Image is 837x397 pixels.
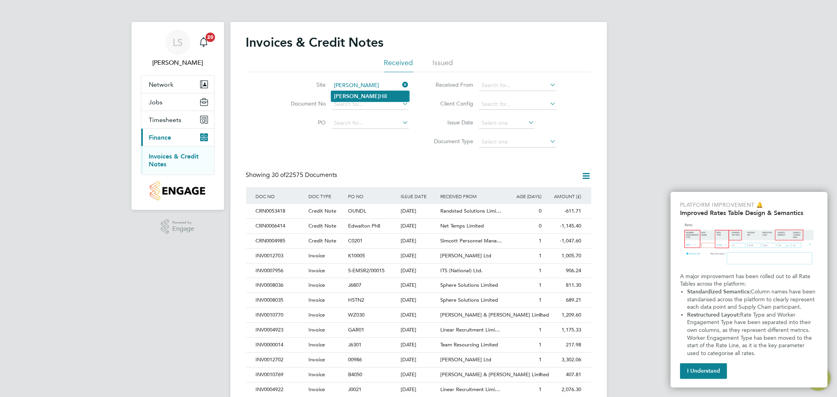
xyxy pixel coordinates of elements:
span: C0201 [348,237,363,244]
span: Linear Recruitment Limi… [440,326,500,333]
span: 1 [539,237,542,244]
div: 2,076.30 [544,382,584,397]
div: 1,209.60 [544,308,584,322]
span: Simcott Personnel Mana… [440,237,502,244]
div: 1,175.33 [544,323,584,337]
span: Team Resourcing Limited [440,341,498,348]
span: [PERSON_NAME] Ltd [440,252,491,259]
span: Jobs [149,98,163,106]
input: Search for... [479,80,556,91]
a: Go to home page [141,181,215,200]
label: Document Type [429,138,474,145]
span: Column names have been standarised across the platform to clearly represent each data point and S... [687,288,817,310]
div: INV0008035 [254,293,306,308]
span: Rate Type and Worker Engagement Type have been separated into their own columns, as they represen... [687,311,813,357]
span: 1 [539,267,542,274]
span: Invoice [308,282,325,288]
li: Hill [331,91,409,102]
span: Invoice [308,267,325,274]
span: Finance [149,134,171,141]
span: Credit Note [308,208,336,214]
span: 1 [539,297,542,303]
span: 22575 Documents [272,171,337,179]
span: Randstad Solutions Limi… [440,208,501,214]
span: GAR01 [348,326,364,333]
span: Sphere Solutions Limited [440,297,498,303]
label: Received From [429,81,474,88]
span: 1 [539,282,542,288]
div: Improved Rate Table Semantics [671,192,828,388]
span: B4050 [348,371,362,378]
input: Select one [479,118,535,129]
span: J6301 [348,341,361,348]
span: 20 [206,33,215,42]
div: [DATE] [399,249,438,263]
span: 0 [539,222,542,229]
span: ITS (National) Ltd. [440,267,483,274]
input: Search for... [332,118,409,129]
div: [DATE] [399,323,438,337]
nav: Main navigation [131,22,224,210]
span: 1 [539,356,542,363]
div: ISSUE DATE [399,187,438,205]
h2: Improved Rates Table Design & Semantics [680,209,818,217]
li: Received [384,58,413,72]
div: [DATE] [399,382,438,397]
label: Site [281,81,326,88]
span: Invoice [308,252,325,259]
div: INV0007956 [254,264,306,278]
button: I Understand [680,363,727,379]
div: [DATE] [399,234,438,248]
a: Go to account details [141,30,215,67]
div: 689.21 [544,293,584,308]
div: RECEIVED FROM [438,187,504,205]
div: [DATE] [399,353,438,367]
div: DOC NO [254,187,306,205]
span: [PERSON_NAME] Ltd [440,356,491,363]
div: CRN0004985 [254,234,306,248]
span: Timesheets [149,116,182,124]
div: 407.81 [544,368,584,382]
div: [DATE] [399,338,438,352]
div: Showing [246,171,339,179]
span: 1 [539,311,542,318]
div: AMOUNT (£) [544,187,584,205]
div: [DATE] [399,293,438,308]
span: WZ030 [348,311,365,318]
div: CRN0006414 [254,219,306,233]
span: 00986 [348,356,362,363]
span: Invoice [308,356,325,363]
span: Invoice [308,371,325,378]
div: 906.24 [544,264,584,278]
span: 1 [539,371,542,378]
span: J0021 [348,386,361,393]
div: INV0010769 [254,368,306,382]
div: PO NO [346,187,399,205]
span: Invoice [308,297,325,303]
div: [DATE] [399,264,438,278]
div: 811.30 [544,278,584,293]
span: Powered by [172,219,194,226]
span: 1 [539,326,542,333]
span: K10005 [348,252,365,259]
div: -1,145.40 [544,219,584,233]
h2: Invoices & Credit Notes [246,35,384,50]
div: INV0008036 [254,278,306,293]
div: [DATE] [399,308,438,322]
input: Select one [479,137,556,148]
a: Invoices & Credit Notes [149,153,199,168]
div: 1,005.70 [544,249,584,263]
img: countryside-properties-logo-retina.png [150,181,205,200]
span: 0 [539,208,542,214]
div: INV0004922 [254,382,306,397]
div: [DATE] [399,204,438,219]
div: DOC TYPE [306,187,346,205]
span: Invoice [308,341,325,348]
span: Engage [172,226,194,232]
strong: Restructured Layout: [687,311,740,318]
b: [PERSON_NAME] [334,93,380,100]
div: AGE (DAYS) [504,187,544,205]
span: LS [173,37,182,47]
span: Credit Note [308,222,336,229]
label: PO [281,119,326,126]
